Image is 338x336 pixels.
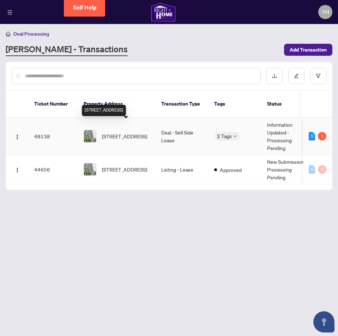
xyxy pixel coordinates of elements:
td: 48138 [29,118,78,155]
button: Logo [12,131,23,142]
div: [STREET_ADDRESS] [82,105,126,116]
img: Logo [14,167,20,173]
span: home [6,31,11,36]
img: thumbnail-img [84,163,96,175]
th: Status [261,90,314,118]
th: Tags [209,90,261,118]
div: 1 [318,132,326,140]
span: Add Transaction [290,44,327,55]
span: edit [294,73,299,78]
button: Logo [12,164,23,175]
span: filter [316,73,321,78]
span: [STREET_ADDRESS] [102,166,147,173]
span: [STREET_ADDRESS] [102,132,147,140]
span: Deal Processing [13,31,49,37]
span: Self Help [73,4,97,11]
span: down [233,134,237,138]
a: [PERSON_NAME] - Transactions [6,43,128,56]
th: Ticket Number [29,90,78,118]
th: Property Address [78,90,156,118]
span: 2 Tags [217,132,232,140]
span: download [272,73,277,78]
th: Transaction Type [156,90,209,118]
td: New Submission - Processing Pending [261,155,314,184]
span: menu [7,10,12,15]
div: 0 [309,165,315,174]
td: Deal - Sell Side Lease [156,118,209,155]
button: Open asap [313,311,334,332]
span: Approved [220,166,242,174]
button: download [266,68,283,84]
div: 0 [318,165,326,174]
td: 44656 [29,155,78,184]
td: Listing - Lease [156,155,209,184]
td: Information Updated - Processing Pending [261,118,314,155]
span: YH [322,8,329,16]
div: 5 [309,132,315,140]
img: logo [151,2,176,22]
button: Add Transaction [284,44,332,56]
img: thumbnail-img [84,130,96,142]
button: edit [288,68,304,84]
img: Logo [14,134,20,140]
button: filter [310,68,326,84]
